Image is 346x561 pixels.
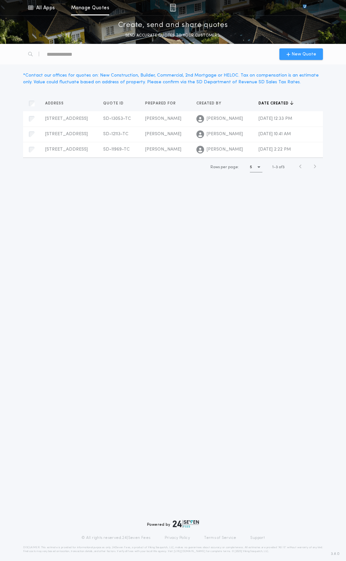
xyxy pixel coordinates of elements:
span: [PERSON_NAME] [145,116,181,121]
span: [DATE] 10:41 AM [259,132,291,136]
div: * Contact our offices for quotes on: New Construction, Builder, Commercial, 2nd Mortgage or HELOC... [23,72,323,86]
span: SD-12113-TC [103,132,128,136]
span: [STREET_ADDRESS] [45,116,88,121]
span: SD-11969-TC [103,147,130,152]
span: Quote ID [103,101,125,106]
button: 5 [250,162,262,172]
img: img [170,4,176,12]
span: 1 [272,165,274,169]
button: Quote ID [103,100,128,107]
a: [URL][DOMAIN_NAME] [174,550,205,553]
p: © All rights reserved. 24|Seven Fees [81,535,151,540]
span: [DATE] 12:33 PM [259,116,292,121]
div: Powered by [147,520,199,528]
span: of 3 [279,164,284,170]
a: Terms of Service [204,535,236,540]
p: DISCLAIMER: This estimate is provided for informational purposes only. 24|Seven Fees, a product o... [23,546,323,553]
span: [DATE] 2:22 PM [259,147,291,152]
span: [PERSON_NAME] [207,146,243,153]
img: logo [173,520,199,528]
span: [PERSON_NAME] [145,147,181,152]
span: SD-13053-TC [103,116,131,121]
button: Address [45,100,69,107]
p: SEND ACCURATE QUOTES TO YOUR CUSTOMERS. [125,32,221,39]
button: Created by [196,100,226,107]
span: [PERSON_NAME] [145,132,181,136]
span: Date created [259,101,290,106]
button: Date created [259,100,293,107]
p: Create, send and share quotes [118,20,228,30]
span: [STREET_ADDRESS] [45,147,88,152]
span: [PERSON_NAME] [207,116,243,122]
span: [PERSON_NAME] [207,131,243,137]
span: New Quote [292,51,316,58]
span: 3.8.0 [331,551,340,557]
span: Created by [196,101,223,106]
span: Prepared for [145,101,177,106]
img: vs-icon [291,4,318,11]
h1: 5 [250,164,252,170]
button: New Quote [279,48,323,60]
a: Support [250,535,265,540]
span: Address [45,101,65,106]
a: Privacy Policy [165,535,190,540]
span: 3 [276,165,278,169]
span: Rows per page: [210,165,239,169]
span: [STREET_ADDRESS] [45,132,88,136]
